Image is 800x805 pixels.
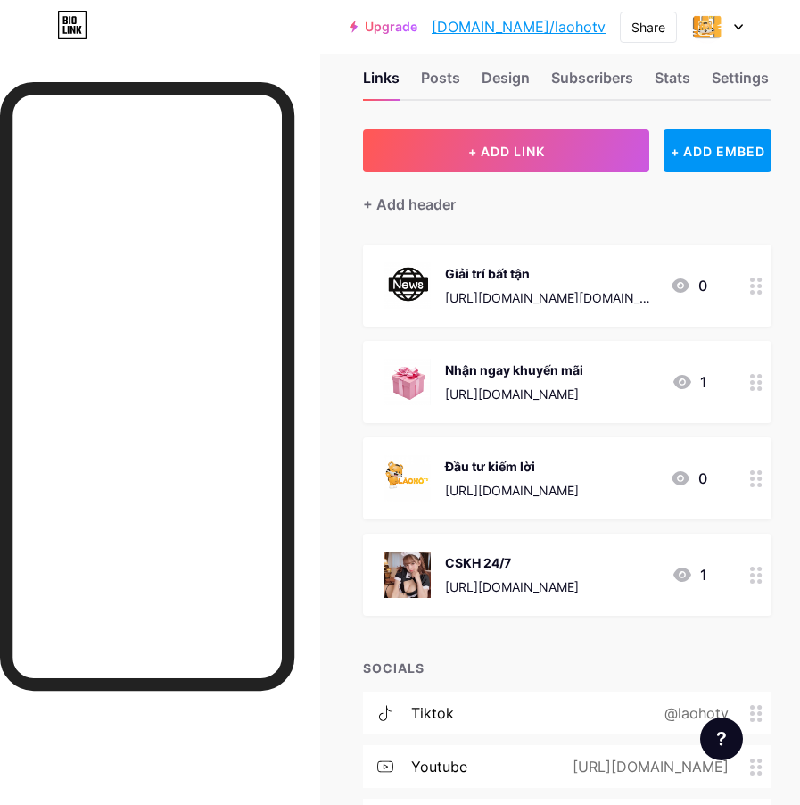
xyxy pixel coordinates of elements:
div: 1 [672,564,707,585]
a: [DOMAIN_NAME]/laohotv [432,16,606,37]
div: [URL][DOMAIN_NAME] [544,756,750,777]
div: Posts [421,67,460,99]
div: CSKH 24/7 [445,553,579,572]
div: 0 [670,275,707,296]
div: [URL][DOMAIN_NAME] [445,577,579,596]
img: Nhận ngay khuyến mãi [384,359,431,405]
div: Nhận ngay khuyến mãi [445,361,583,379]
img: Manager Yuri [690,10,724,44]
div: 0 [670,468,707,489]
img: Đầu tư kiếm lời [384,455,431,502]
div: Design [482,67,530,99]
div: Giải trí bất tận [445,264,656,283]
button: + ADD LINK [363,129,650,172]
div: tiktok [411,702,454,724]
div: 1 [672,371,707,393]
div: Stats [655,67,690,99]
div: [URL][DOMAIN_NAME][DOMAIN_NAME] [445,288,656,307]
div: [URL][DOMAIN_NAME] [445,481,579,500]
div: Settings [712,67,769,99]
div: @laohotv [636,702,750,724]
span: + ADD LINK [468,144,545,159]
div: [URL][DOMAIN_NAME] [445,385,583,403]
img: CSKH 24/7 [384,552,431,598]
div: youtube [411,756,467,777]
div: Subscribers [551,67,633,99]
a: Upgrade [350,20,417,34]
div: SOCIALS [363,659,771,677]
div: Share [631,18,665,37]
div: Đầu tư kiếm lời [445,457,579,476]
div: + Add header [363,194,456,215]
div: + ADD EMBED [664,129,771,172]
div: Links [363,67,400,99]
img: Giải trí bất tận [384,262,431,309]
